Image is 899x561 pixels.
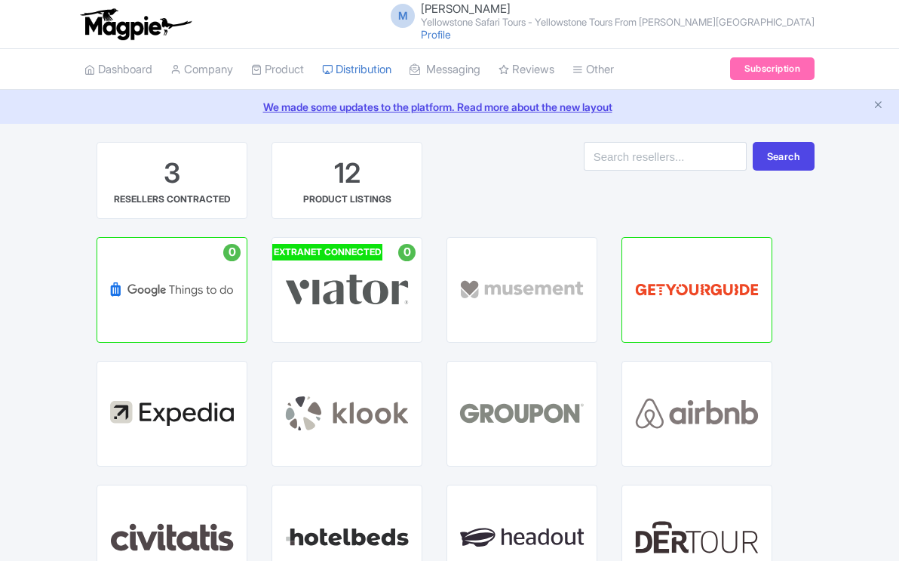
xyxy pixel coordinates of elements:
[97,142,247,219] a: 3 RESELLERS CONTRACTED
[499,49,554,91] a: Reviews
[84,49,152,91] a: Dashboard
[77,8,194,41] img: logo-ab69f6fb50320c5b225c76a69d11143b.png
[9,99,890,115] a: We made some updates to the platform. Read more about the new layout
[753,142,815,171] button: Search
[873,97,884,115] button: Close announcement
[421,28,451,41] a: Profile
[114,193,230,206] div: RESELLERS CONTRACTED
[584,142,747,171] input: Search resellers...
[303,193,391,206] div: PRODUCT LISTINGS
[170,49,233,91] a: Company
[334,155,361,193] div: 12
[272,142,422,219] a: 12 PRODUCT LISTINGS
[410,49,480,91] a: Messaging
[251,49,304,91] a: Product
[322,49,391,91] a: Distribution
[272,237,422,343] a: EXTRANET CONNECTED 0
[572,49,614,91] a: Other
[164,155,180,193] div: 3
[391,4,415,28] span: M
[382,3,815,27] a: M [PERSON_NAME] Yellowstone Safari Tours - Yellowstone Tours From [PERSON_NAME][GEOGRAPHIC_DATA]
[421,17,815,27] small: Yellowstone Safari Tours - Yellowstone Tours From [PERSON_NAME][GEOGRAPHIC_DATA]
[97,237,247,343] a: 0
[421,2,511,16] span: [PERSON_NAME]
[730,57,815,80] a: Subscription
